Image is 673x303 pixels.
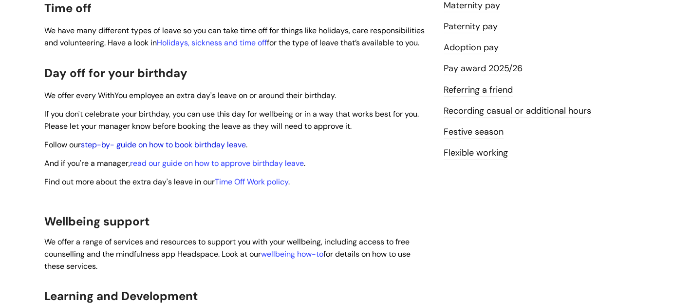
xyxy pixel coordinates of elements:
a: Flexible working [444,147,508,160]
span: Follow our . [44,140,247,150]
a: Time Off Work policy [215,177,288,187]
span: Wellbeing support [44,214,150,229]
span: We offer every WithYou employee an extra day's leave on or around their birthday. [44,90,336,101]
a: Festive season [444,126,504,139]
a: Referring a friend [444,84,513,97]
a: Adoption pay [444,41,499,54]
span: Time off [44,0,92,16]
a: Pay award 2025/26 [444,62,523,75]
a: step-by- guide on how to book birthday leave [81,140,246,150]
a: Paternity pay [444,20,498,33]
a: Holidays, sickness and time off [157,38,267,48]
span: And if you're a manager, . [44,158,305,168]
span: Day off for your birthday [44,65,187,81]
a: read our guide on how to approve birthday leave [130,158,304,168]
span: Find out more about the extra day's leave in our . [44,177,290,187]
span: If you don't celebrate your birthday, you can use this day for wellbeing or in a way that works b... [44,109,419,131]
span: We have many different types of leave so you can take time off for things like holidays, care res... [44,25,425,48]
a: wellbeing how-to [261,249,323,259]
span: We offer a range of services and resources to support you with your wellbeing, including access t... [44,237,411,271]
a: Recording casual or additional hours [444,105,591,118]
